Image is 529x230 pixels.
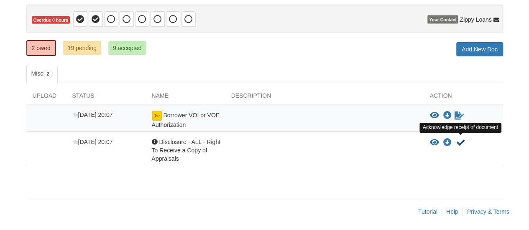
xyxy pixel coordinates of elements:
[446,208,458,215] a: Help
[66,91,146,104] div: Status
[456,138,466,148] button: Acknowledge receipt of document
[26,91,66,104] div: Upload
[152,139,220,162] span: Disclosure - ALL - Right To Receive a Copy of Appraisals
[43,70,53,78] span: 2
[454,111,465,121] a: Waiting for your co-borrower to e-sign
[225,91,424,104] div: Description
[430,139,439,147] button: View Disclosure - ALL - Right To Receive a Copy of Appraisals
[427,15,458,24] span: Your Contact
[443,139,452,146] a: Download Disclosure - ALL - Right To Receive a Copy of Appraisals
[72,139,113,145] span: [DATE] 20:07
[26,40,56,56] a: 2 owed
[32,16,70,24] span: Overdue 0 hours
[456,42,503,56] a: Add New Doc
[152,111,162,121] img: esign icon
[418,208,437,215] a: Tutorial
[443,112,452,119] a: Download Borrower VOI or VOE Authorization
[63,41,101,55] a: 19 pending
[419,123,501,132] div: Acknowledge receipt of document
[152,112,220,128] span: Borrower VOI or VOE Authorization
[467,208,509,215] a: Privacy & Terms
[108,41,146,55] a: 9 accepted
[26,65,58,83] a: Misc
[72,111,113,118] span: [DATE] 20:07
[146,91,225,104] div: Name
[424,91,503,104] div: Action
[460,15,491,24] span: Zippy Loans
[430,111,439,120] button: View Borrower VOI or VOE Authorization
